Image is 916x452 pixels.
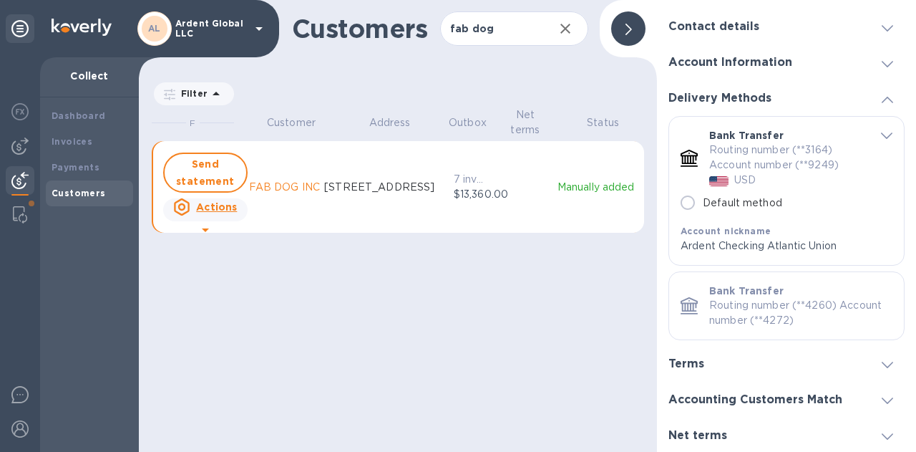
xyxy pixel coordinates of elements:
p: Address [349,115,431,130]
button: Send statement [163,153,248,193]
u: Actions [196,201,237,213]
p: Bank Transfer [709,128,784,143]
b: Customers [52,188,106,198]
p: Default method [703,196,782,211]
p: FAB DOG INC [249,180,320,195]
p: Net terms [505,107,545,138]
h3: Contact details [668,20,759,34]
h3: Account Information [668,56,792,69]
img: Logo [52,19,112,36]
p: Status [562,115,644,130]
p: USD [734,173,756,188]
p: Manually added [556,180,635,195]
img: Foreign exchange [11,103,29,120]
p: Outbox [447,115,488,130]
p: Routing number (**4260) Account number (**4272) [709,298,892,328]
p: Customer [250,115,333,130]
p: Ardent Checking Atlantic Union [681,239,874,254]
b: AL [148,23,161,34]
h3: Delivery Methods [668,92,771,105]
img: USD [709,176,729,186]
span: F [190,117,195,128]
p: Ardent Global LLC [175,19,247,39]
b: Payments [52,162,99,173]
b: Account nickname [681,226,771,236]
p: Routing number (**3164) Account number (**9249) [709,143,863,173]
div: default-method [668,116,905,346]
span: Send statement [176,155,235,190]
b: Invoices [52,136,92,147]
h3: Accounting Customers Match [668,393,842,407]
div: grid [152,107,657,448]
p: [STREET_ADDRESS] [324,180,434,195]
p: Bank Transfer [709,284,784,298]
b: Dashboard [52,110,106,121]
h3: Net terms [668,429,727,443]
p: Filter [175,87,208,100]
p: 7 invoices [454,172,487,187]
button: Send statementActionsFAB DOG INC[STREET_ADDRESS]7 invoices$13,360.00Manually added [152,141,644,233]
h1: Customers [292,14,440,44]
div: Unpin categories [6,14,34,43]
h3: Terms [668,357,704,371]
p: $13,360.00 [454,187,487,202]
p: Collect [52,69,127,83]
